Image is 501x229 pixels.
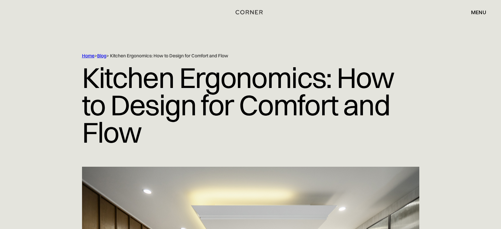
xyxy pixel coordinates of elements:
a: Blog [97,53,106,59]
div: menu [471,10,486,15]
a: Home [82,53,95,59]
div: menu [464,7,486,18]
a: home [233,8,267,16]
div: > > Kitchen Ergonomics: How to Design for Comfort and Flow [82,53,392,59]
h1: Kitchen Ergonomics: How to Design for Comfort and Flow [82,59,419,151]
